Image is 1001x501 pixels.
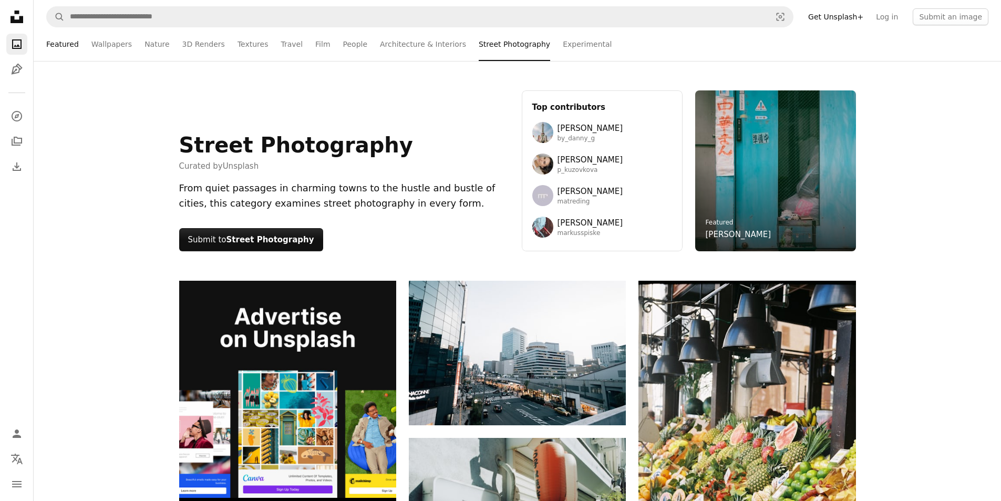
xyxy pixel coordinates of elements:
[6,106,27,127] a: Explore
[238,27,269,61] a: Textures
[6,474,27,495] button: Menu
[179,160,413,172] span: Curated by
[870,8,904,25] a: Log in
[281,27,303,61] a: Travel
[179,181,509,211] div: From quiet passages in charming towns to the hustle and bustle of cities, this category examines ...
[558,217,623,229] span: [PERSON_NAME]
[409,348,626,357] a: Modern cityscape with busy street and tall buildings
[409,281,626,425] img: Modern cityscape with busy street and tall buildings
[532,122,672,143] a: Avatar of user Danny Greenberg[PERSON_NAME]by_danny_g
[6,423,27,444] a: Log in / Sign up
[46,27,79,61] a: Featured
[706,219,734,226] a: Featured
[558,154,623,166] span: [PERSON_NAME]
[638,438,855,447] a: Abundant fresh fruits and vegetables displayed at market stall.
[47,7,65,27] button: Search Unsplash
[563,27,612,61] a: Experimental
[532,154,553,175] img: Avatar of user Polina Kuzovkova
[768,7,793,27] button: Visual search
[558,135,623,143] span: by_danny_g
[558,166,623,175] span: p_kuzovkova
[532,185,672,206] a: Avatar of user Mathias Reding[PERSON_NAME]matreding
[532,185,553,206] img: Avatar of user Mathias Reding
[532,217,672,238] a: Avatar of user Markus Spiske[PERSON_NAME]markusspiske
[532,217,553,238] img: Avatar of user Markus Spiske
[145,27,169,61] a: Nature
[226,235,314,244] strong: Street Photography
[223,161,259,171] a: Unsplash
[706,228,771,241] a: [PERSON_NAME]
[343,27,368,61] a: People
[179,228,323,251] button: Submit toStreet Photography
[6,448,27,469] button: Language
[6,59,27,80] a: Illustrations
[558,229,623,238] span: markusspiske
[558,122,623,135] span: [PERSON_NAME]
[532,101,672,114] h3: Top contributors
[913,8,988,25] button: Submit an image
[6,34,27,55] a: Photos
[802,8,870,25] a: Get Unsplash+
[532,122,553,143] img: Avatar of user Danny Greenberg
[91,27,132,61] a: Wallpapers
[6,156,27,177] a: Download History
[179,281,396,498] img: file-1636576776643-80d394b7be57image
[532,154,672,175] a: Avatar of user Polina Kuzovkova[PERSON_NAME]p_kuzovkova
[6,6,27,29] a: Home — Unsplash
[179,132,413,158] h1: Street Photography
[380,27,466,61] a: Architecture & Interiors
[182,27,225,61] a: 3D Renders
[558,198,623,206] span: matreding
[6,131,27,152] a: Collections
[558,185,623,198] span: [PERSON_NAME]
[315,27,330,61] a: Film
[46,6,793,27] form: Find visuals sitewide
